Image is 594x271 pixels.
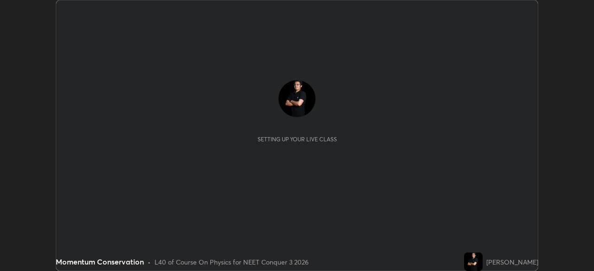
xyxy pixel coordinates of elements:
div: • [148,257,151,267]
img: 40cbeb4c3a5c4ff3bcc3c6587ae1c9d7.jpg [464,252,483,271]
div: Setting up your live class [258,136,337,143]
div: L40 of Course On Physics for NEET Conquer 3 2026 [155,257,309,267]
div: [PERSON_NAME] [486,257,538,267]
div: Momentum Conservation [56,256,144,267]
img: 40cbeb4c3a5c4ff3bcc3c6587ae1c9d7.jpg [278,80,316,117]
